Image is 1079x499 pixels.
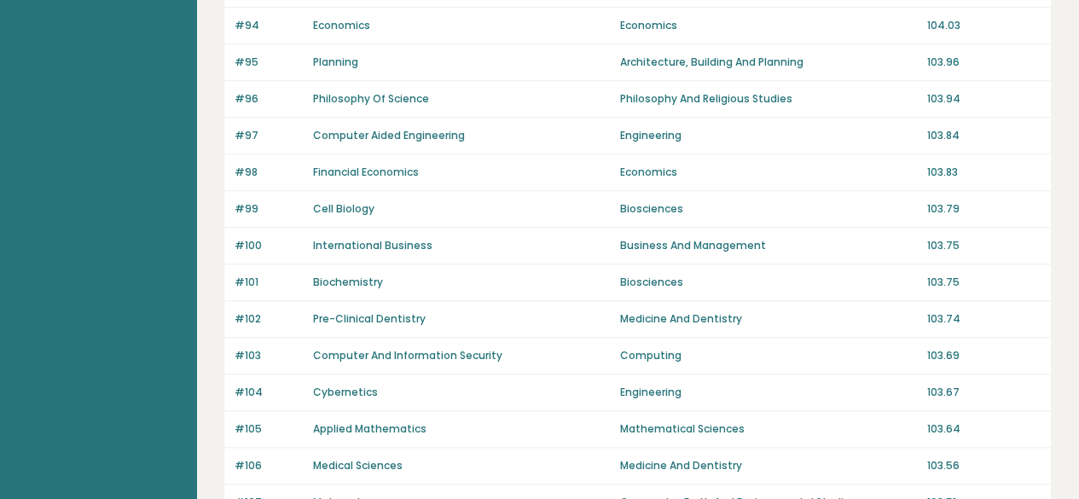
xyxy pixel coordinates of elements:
a: Computer And Information Security [313,348,502,363]
p: 103.74 [926,311,1041,327]
a: Biochemistry [313,275,383,289]
p: Mathematical Sciences [620,421,917,437]
p: Biosciences [620,275,917,290]
p: Engineering [620,128,917,143]
p: #105 [235,421,303,437]
p: Biosciences [620,201,917,217]
p: #104 [235,385,303,400]
p: 103.84 [926,128,1041,143]
p: Architecture, Building And Planning [620,55,917,70]
a: Cybernetics [313,385,378,399]
p: Computing [620,348,917,363]
a: Philosophy Of Science [313,91,429,106]
p: 103.96 [926,55,1041,70]
p: #103 [235,348,303,363]
p: Medicine And Dentistry [620,458,917,473]
p: #94 [235,18,303,33]
p: 103.75 [926,275,1041,290]
a: Computer Aided Engineering [313,128,465,142]
p: 103.67 [926,385,1041,400]
p: #102 [235,311,303,327]
p: Engineering [620,385,917,400]
p: 103.64 [926,421,1041,437]
p: #99 [235,201,303,217]
p: 103.79 [926,201,1041,217]
p: #96 [235,91,303,107]
p: 103.83 [926,165,1041,180]
a: Financial Economics [313,165,419,179]
a: Applied Mathematics [313,421,426,436]
p: 104.03 [926,18,1041,33]
a: Economics [313,18,370,32]
p: Business And Management [620,238,917,253]
p: Medicine And Dentistry [620,311,917,327]
p: Economics [620,18,917,33]
p: #97 [235,128,303,143]
p: #101 [235,275,303,290]
a: International Business [313,238,432,252]
p: 103.56 [926,458,1041,473]
a: Cell Biology [313,201,374,216]
p: 103.69 [926,348,1041,363]
a: Medical Sciences [313,458,403,473]
a: Pre-Clinical Dentistry [313,311,426,326]
p: #98 [235,165,303,180]
p: 103.94 [926,91,1041,107]
p: Economics [620,165,917,180]
p: #100 [235,238,303,253]
p: #106 [235,458,303,473]
a: Planning [313,55,358,69]
p: #95 [235,55,303,70]
p: Philosophy And Religious Studies [620,91,917,107]
p: 103.75 [926,238,1041,253]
